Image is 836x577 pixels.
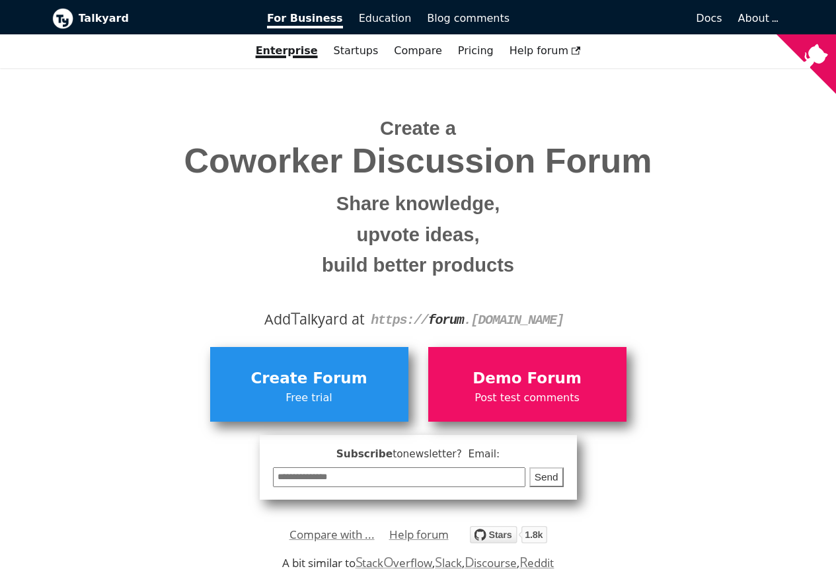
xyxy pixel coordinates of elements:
img: talkyard.svg [470,526,547,543]
span: Create a [380,118,456,139]
small: upvote ideas, [62,219,775,250]
a: Create ForumFree trial [210,347,408,421]
span: Create Forum [217,366,402,391]
a: Compare with ... [289,525,375,545]
span: Education [359,12,412,24]
a: Help forum [389,525,449,545]
span: Subscribe [273,446,564,463]
span: Free trial [217,389,402,406]
a: Talkyard logoTalkyard [52,8,249,29]
small: build better products [62,250,775,281]
a: Slack [435,555,461,570]
a: About [738,12,777,24]
span: S [435,553,442,571]
a: Discourse [465,555,517,570]
a: Enterprise [248,40,326,62]
span: T [291,306,300,330]
a: Help forum [502,40,589,62]
span: Blog comments [427,12,510,24]
a: Docs [517,7,730,30]
span: Help forum [510,44,581,57]
a: Star debiki/talkyard on GitHub [470,528,547,547]
strong: forum [428,313,464,328]
a: For Business [259,7,351,30]
div: Add alkyard at [62,308,775,330]
a: Blog comments [419,7,517,30]
img: Talkyard logo [52,8,73,29]
span: S [356,553,363,571]
span: Demo Forum [435,366,620,391]
span: Post test comments [435,389,620,406]
span: to newsletter ? Email: [393,448,500,460]
a: Reddit [519,555,554,570]
small: Share knowledge, [62,188,775,219]
a: Startups [326,40,387,62]
span: O [383,553,394,571]
button: Send [529,467,564,488]
a: StackOverflow [356,555,433,570]
a: Pricing [450,40,502,62]
span: Docs [696,12,722,24]
span: Coworker Discussion Forum [62,142,775,180]
code: https:// . [DOMAIN_NAME] [371,313,564,328]
span: R [519,553,528,571]
span: For Business [267,12,343,28]
a: Education [351,7,420,30]
a: Demo ForumPost test comments [428,347,627,421]
a: Compare [394,44,442,57]
span: D [465,553,475,571]
b: Talkyard [79,10,249,27]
